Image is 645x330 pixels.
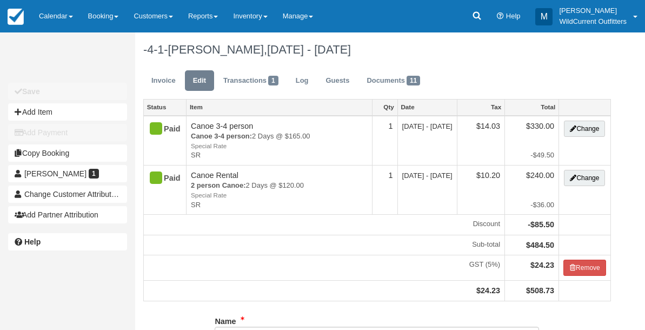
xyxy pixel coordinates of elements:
td: Canoe 3-4 person [187,116,373,166]
em: GST (5%) [148,260,500,270]
a: Transactions1 [215,70,287,91]
strong: $24.23 [476,286,500,295]
strong: Canoe 3-4 person [191,132,252,140]
span: [PERSON_NAME] [24,169,87,178]
div: M [535,8,553,25]
a: Guests [317,70,357,91]
a: [PERSON_NAME] 1 [8,165,127,182]
em: Special Rate [191,191,368,200]
em: -$36.00 [509,200,554,210]
strong: $484.50 [526,241,554,249]
a: Item [187,100,372,115]
strong: $24.23 [530,261,554,269]
b: Save [22,87,40,96]
a: Total [505,100,558,115]
button: Add Payment [8,124,127,141]
p: [PERSON_NAME] [559,5,627,16]
img: checkfront-main-nav-mini-logo.png [8,9,24,25]
label: Name [215,312,236,327]
button: Remove [563,260,606,276]
strong: $508.73 [526,286,554,295]
b: Help [24,237,41,246]
em: Sub-total [148,240,500,250]
button: Change [564,121,605,137]
td: $240.00 [505,165,559,214]
span: 11 [407,76,420,85]
span: 1 [89,169,99,179]
a: Edit [185,70,214,91]
strong: 2 person Canoe [191,181,246,189]
button: Add Item [8,103,127,121]
a: Documents11 [358,70,428,91]
div: Paid [148,121,172,138]
span: Change Customer Attribution [24,190,122,199]
button: Change Customer Attribution [8,186,127,203]
td: $14.03 [457,116,504,166]
em: Special Rate [191,142,368,151]
a: Status [144,100,186,115]
h1: -4-1-[PERSON_NAME], [143,43,611,56]
span: Help [506,12,521,20]
span: [DATE] - [DATE] [402,122,453,130]
a: Log [288,70,317,91]
button: Copy Booking [8,144,127,162]
p: WildCurrent Outfitters [559,16,627,27]
em: Discount [148,219,500,229]
button: Add Partner Attribution [8,206,127,223]
em: -$49.50 [509,150,554,161]
td: $330.00 [505,116,559,166]
span: 1 [268,76,278,85]
a: Date [398,100,457,115]
i: Help [497,13,504,20]
em: SR [191,200,368,210]
strong: -$85.50 [528,220,554,229]
em: 2 Days @ $120.00 [191,181,368,200]
td: $10.20 [457,165,504,214]
a: Help [8,233,127,250]
td: 1 [373,165,397,214]
button: Save [8,83,127,100]
a: Invoice [143,70,184,91]
em: 2 Days @ $165.00 [191,131,368,150]
em: SR [191,150,368,161]
div: Paid [148,170,172,187]
a: Qty [373,100,397,115]
td: Canoe Rental [187,165,373,214]
button: Change [564,170,605,186]
span: [DATE] - [DATE] [267,43,351,56]
td: 1 [373,116,397,166]
span: [DATE] - [DATE] [402,171,453,180]
a: Tax [457,100,504,115]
